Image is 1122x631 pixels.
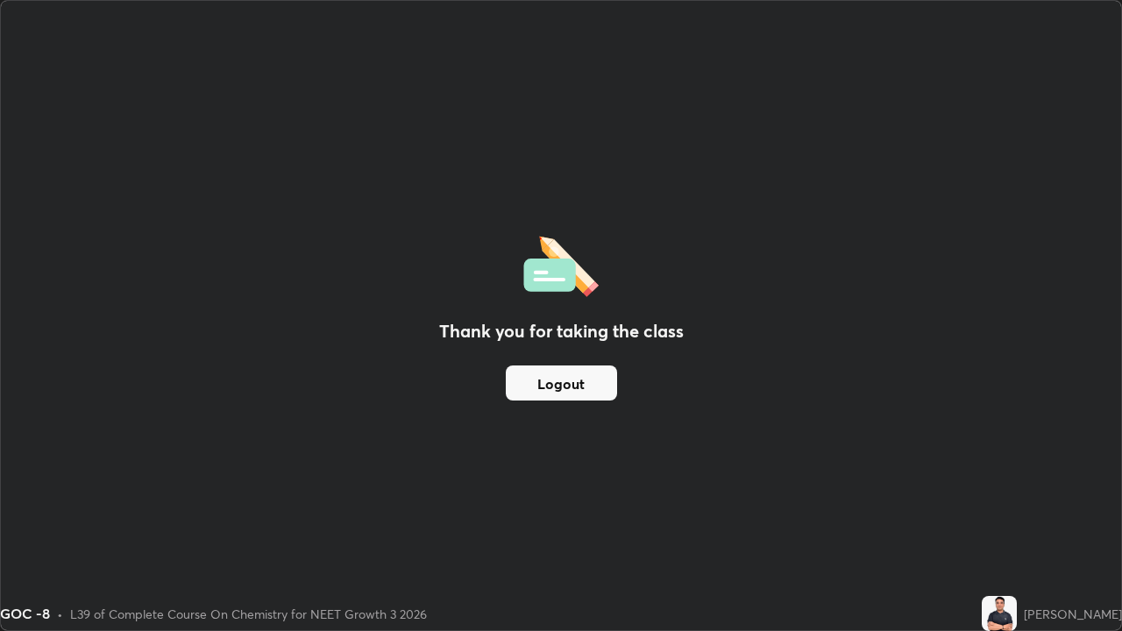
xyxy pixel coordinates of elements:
[439,318,684,344] h2: Thank you for taking the class
[57,605,63,623] div: •
[506,365,617,401] button: Logout
[982,596,1017,631] img: cdd11cb0ff7c41cdbf678b0cfeb7474b.jpg
[70,605,427,623] div: L39 of Complete Course On Chemistry for NEET Growth 3 2026
[523,230,599,297] img: offlineFeedback.1438e8b3.svg
[1024,605,1122,623] div: [PERSON_NAME]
